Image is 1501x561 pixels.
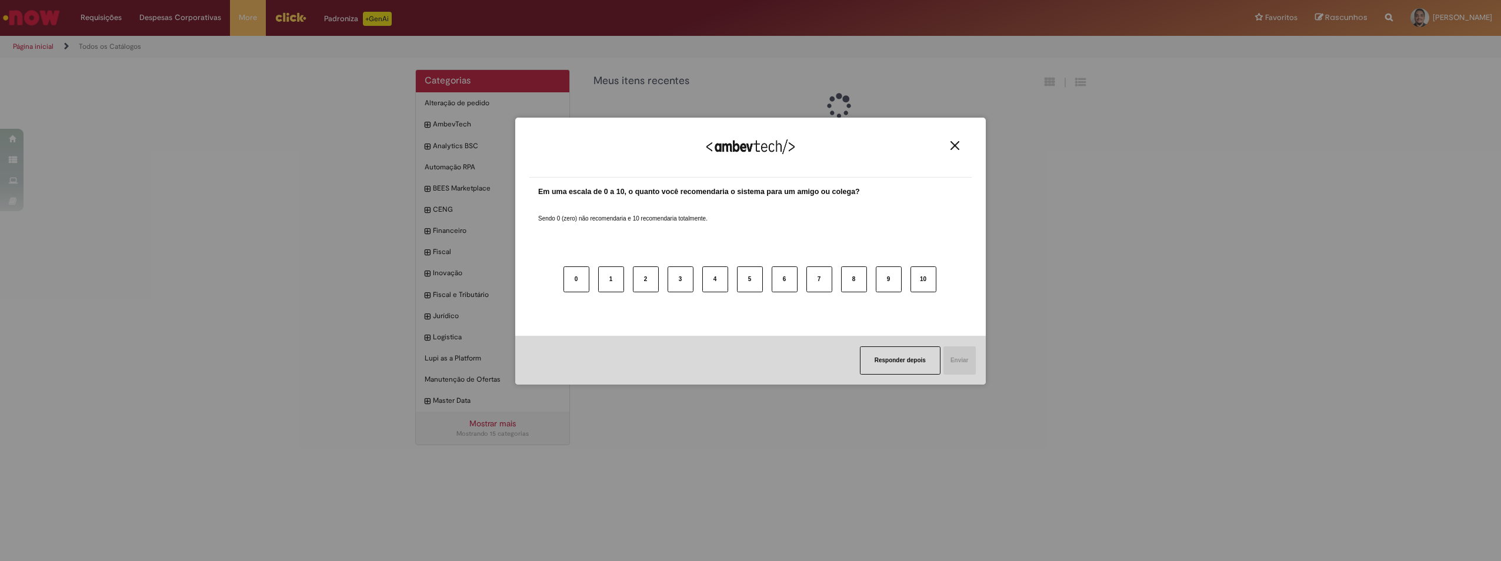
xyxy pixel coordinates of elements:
[876,266,902,292] button: 9
[772,266,798,292] button: 6
[598,266,624,292] button: 1
[563,266,589,292] button: 0
[841,266,867,292] button: 8
[860,346,940,375] button: Responder depois
[538,201,708,223] label: Sendo 0 (zero) não recomendaria e 10 recomendaria totalmente.
[668,266,693,292] button: 3
[538,186,860,198] label: Em uma escala de 0 a 10, o quanto você recomendaria o sistema para um amigo ou colega?
[706,139,795,154] img: Logo Ambevtech
[950,141,959,150] img: Close
[806,266,832,292] button: 7
[702,266,728,292] button: 4
[947,141,963,151] button: Close
[910,266,936,292] button: 10
[737,266,763,292] button: 5
[633,266,659,292] button: 2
